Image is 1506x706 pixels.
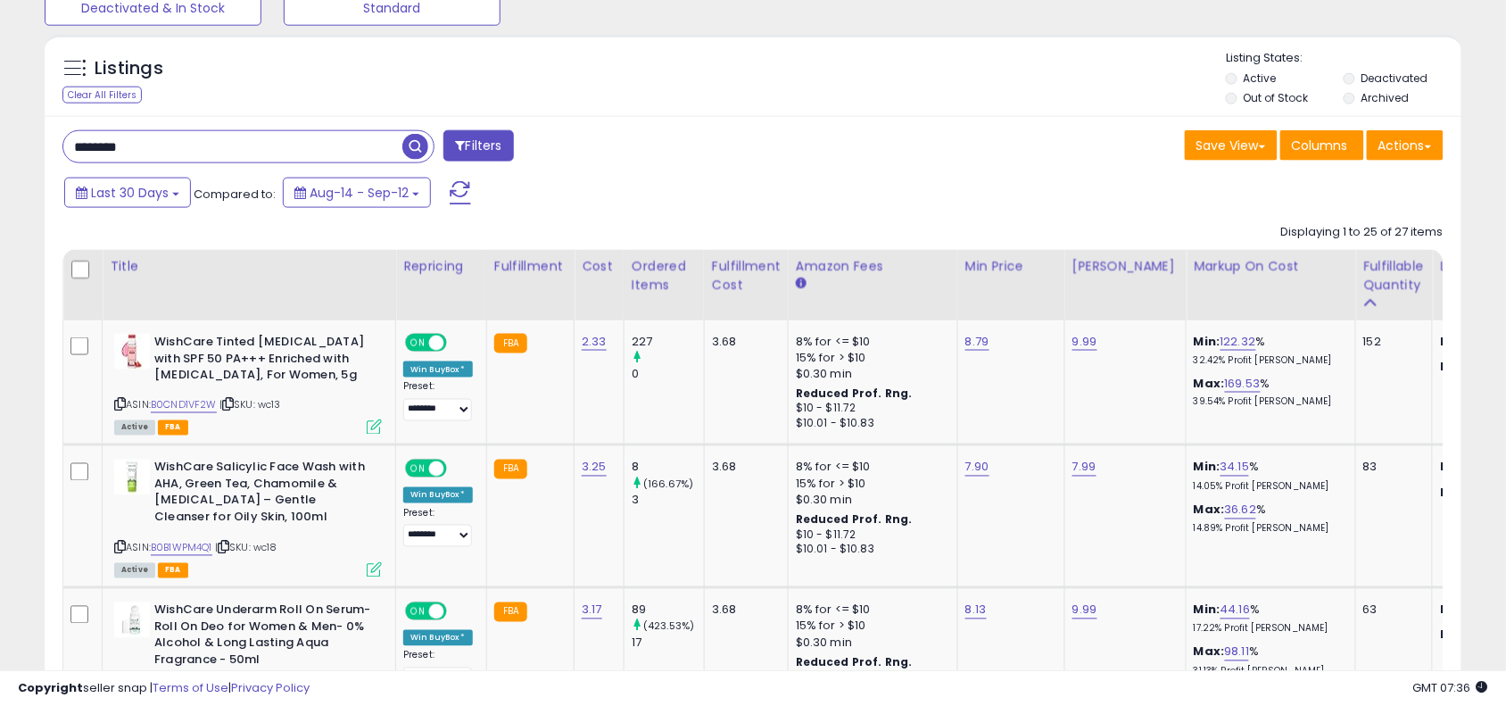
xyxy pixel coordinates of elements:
[712,257,781,295] div: Fulfillment Cost
[494,334,527,353] small: FBA
[1280,130,1364,161] button: Columns
[1072,333,1097,351] a: 9.99
[1194,375,1225,392] b: Max:
[712,334,774,350] div: 3.68
[219,398,281,412] span: | SKU: wc13
[1194,396,1342,409] p: 39.54% Profit [PERSON_NAME]
[796,543,944,558] div: $10.01 - $10.83
[1072,257,1179,276] div: [PERSON_NAME]
[1194,623,1342,635] p: 17.22% Profit [PERSON_NAME]
[632,366,704,382] div: 0
[403,630,473,646] div: Win BuyBox *
[1194,602,1342,635] div: %
[1363,602,1419,619] div: 63
[444,604,473,619] span: OFF
[403,650,473,690] div: Preset:
[1194,602,1221,619] b: Min:
[1194,523,1342,536] p: 14.89% Profit [PERSON_NAME]
[1361,90,1410,105] label: Archived
[494,460,527,479] small: FBA
[407,604,429,619] span: ON
[1194,257,1348,276] div: Markup on Cost
[1226,50,1461,67] p: Listing States:
[1194,644,1342,677] div: %
[1292,137,1348,154] span: Columns
[582,602,602,619] a: 3.17
[1363,460,1419,476] div: 83
[796,635,944,652] div: $0.30 min
[632,257,697,295] div: Ordered Items
[796,366,944,382] div: $0.30 min
[194,186,276,203] span: Compared to:
[1072,602,1097,619] a: 9.99
[151,398,217,413] a: B0CND1VF2W
[114,460,150,495] img: 31HHqOX4goL._SL40_.jpg
[114,334,382,433] div: ASIN:
[1194,460,1342,493] div: %
[153,679,228,696] a: Terms of Use
[796,276,807,292] small: Amazon Fees.
[403,381,473,421] div: Preset:
[151,541,212,556] a: B0B1WPM4Q1
[283,178,431,208] button: Aug-14 - Sep-12
[407,336,429,351] span: ON
[114,460,382,576] div: ASIN:
[64,178,191,208] button: Last 30 Days
[1194,503,1342,536] div: %
[1367,130,1444,161] button: Actions
[632,460,704,476] div: 8
[215,541,277,555] span: | SKU: wc18
[1194,376,1342,409] div: %
[114,602,150,638] img: 31EhCosolWL._SL40_.jpg
[91,184,169,202] span: Last 30 Days
[796,528,944,544] div: $10 - $11.72
[114,420,155,436] span: All listings currently available for purchase on Amazon
[643,478,693,492] small: (166.67%)
[1361,71,1428,86] label: Deactivated
[18,679,83,696] strong: Copyright
[582,333,607,351] a: 2.33
[796,417,944,432] div: $10.01 - $10.83
[643,619,694,634] small: (423.53%)
[796,334,944,350] div: 8% for <= $10
[1413,679,1488,696] span: 2025-10-13 07:36 GMT
[1194,502,1225,519] b: Max:
[18,680,310,697] div: seller snap | |
[494,257,567,276] div: Fulfillment
[965,333,989,351] a: 8.79
[494,602,527,622] small: FBA
[1363,334,1419,350] div: 152
[632,334,704,350] div: 227
[632,635,704,652] div: 17
[1194,333,1221,350] b: Min:
[1225,644,1250,661] a: 98.11
[154,334,371,388] b: WishCare Tinted [MEDICAL_DATA] with SPF 50 PA+++ Enriched with [MEDICAL_DATA], For Women, 5g
[158,420,188,436] span: FBA
[796,257,950,276] div: Amazon Fees
[1194,334,1342,367] div: %
[231,679,310,696] a: Privacy Policy
[796,477,944,493] div: 15% for > $10
[582,257,616,276] div: Cost
[965,459,989,477] a: 7.90
[796,460,944,476] div: 8% for <= $10
[1225,375,1261,393] a: 169.53
[582,459,607,477] a: 3.25
[796,386,913,402] b: Reduced Prof. Rng.
[403,487,473,503] div: Win BuyBox *
[965,602,987,619] a: 8.13
[158,563,188,578] span: FBA
[1225,502,1257,519] a: 36.62
[95,56,163,81] h5: Listings
[443,130,513,162] button: Filters
[1221,333,1256,351] a: 122.32
[154,602,371,673] b: WishCare Underarm Roll On Serum- Roll On Deo for Women & Men- 0% Alcohol & Long Lasting Aqua Frag...
[1244,90,1309,105] label: Out of Stock
[1194,644,1225,660] b: Max:
[444,461,473,477] span: OFF
[1194,354,1342,367] p: 32.42% Profit [PERSON_NAME]
[114,563,155,578] span: All listings currently available for purchase on Amazon
[1194,481,1342,494] p: 14.05% Profit [PERSON_NAME]
[1221,602,1251,619] a: 44.16
[1194,459,1221,476] b: Min:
